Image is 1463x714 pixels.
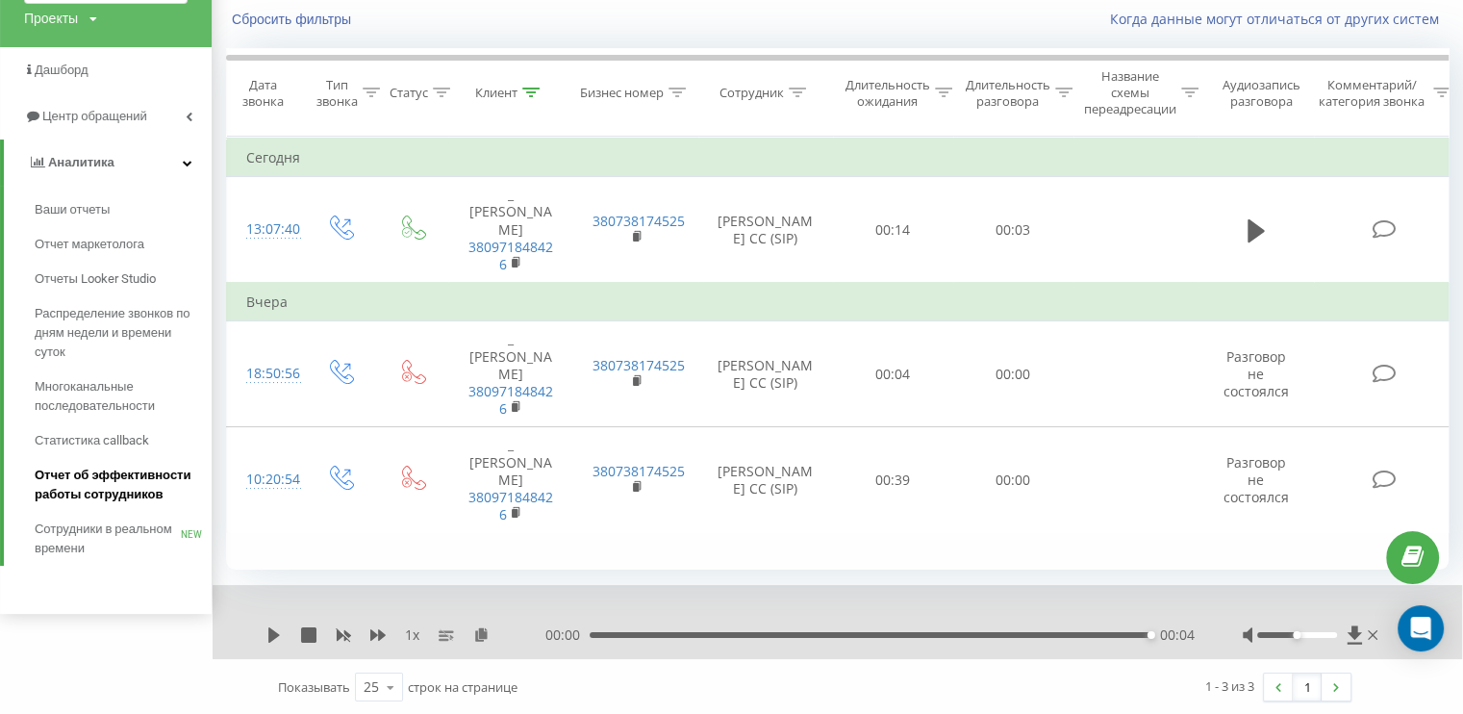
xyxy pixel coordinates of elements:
div: Сотрудник [719,85,784,101]
a: Отчеты Looker Studio [35,262,212,296]
span: Центр обращений [42,109,147,123]
a: 380971848426 [468,382,553,418]
div: Accessibility label [1294,631,1301,639]
td: 00:00 [953,427,1073,533]
td: _ [PERSON_NAME] [448,321,573,427]
span: 00:04 [1160,625,1195,645]
td: [PERSON_NAME] CC (SIP) [698,321,833,427]
td: Вчера [227,283,1458,321]
td: [PERSON_NAME] CC (SIP) [698,427,833,533]
div: Бизнес номер [580,85,664,101]
a: 380738174525 [593,212,685,230]
div: Open Intercom Messenger [1398,605,1444,651]
td: 00:04 [833,321,953,427]
span: Разговор не состоялся [1223,453,1289,506]
a: Ваши отчеты [35,192,212,227]
a: Сотрудники в реальном времениNEW [35,512,212,566]
a: 1 [1293,674,1322,701]
a: Когда данные могут отличаться от других систем [1110,10,1449,28]
span: 1 x [405,625,419,645]
a: Аналитика [4,140,212,186]
span: Отчеты Looker Studio [35,269,156,289]
div: Тип звонка [316,77,358,110]
td: _ [PERSON_NAME] [448,177,573,283]
span: 00:00 [545,625,590,645]
div: Проекты [24,9,78,28]
td: 00:39 [833,427,953,533]
span: Аналитика [48,155,114,169]
a: 380971848426 [468,488,553,523]
span: Показывать [278,678,350,696]
span: Распределение звонков по дням недели и времени суток [35,304,202,362]
div: Статус [390,85,428,101]
div: Accessibility label [1148,631,1155,639]
div: Клиент [475,85,517,101]
td: 00:14 [833,177,953,283]
a: Статистика callback [35,423,212,458]
span: Статистика callback [35,431,149,450]
div: 1 - 3 из 3 [1205,676,1254,696]
div: Длительность ожидания [845,77,930,110]
span: Сотрудники в реальном времени [35,520,181,558]
div: Название схемы переадресации [1084,68,1176,117]
td: _ [PERSON_NAME] [448,427,573,533]
div: 18:50:56 [246,355,285,393]
a: 380971848426 [468,238,553,273]
span: Ваши отчеты [35,200,110,219]
button: Сбросить фильтры [226,11,361,28]
div: Длительность разговора [966,77,1050,110]
td: 00:00 [953,321,1073,427]
div: 13:07:40 [246,211,285,248]
span: Дашборд [35,63,88,77]
div: Аудиозапись разговора [1215,77,1308,110]
td: [PERSON_NAME] CC (SIP) [698,177,833,283]
span: Отчет маркетолога [35,235,144,254]
div: Комментарий/категория звонка [1316,77,1428,110]
td: 00:03 [953,177,1073,283]
span: Отчет об эффективности работы сотрудников [35,466,202,504]
div: 10:20:54 [246,461,285,498]
a: Отчет об эффективности работы сотрудников [35,458,212,512]
div: 25 [364,677,379,697]
a: 380738174525 [593,356,685,374]
a: 380738174525 [593,462,685,480]
a: Многоканальные последовательности [35,370,212,423]
td: Сегодня [227,139,1458,177]
span: Многоканальные последовательности [35,377,202,416]
span: Разговор не состоялся [1223,347,1289,400]
a: Отчет маркетолога [35,227,212,262]
span: строк на странице [408,678,517,696]
div: Дата звонка [227,77,298,110]
a: Распределение звонков по дням недели и времени суток [35,296,212,370]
